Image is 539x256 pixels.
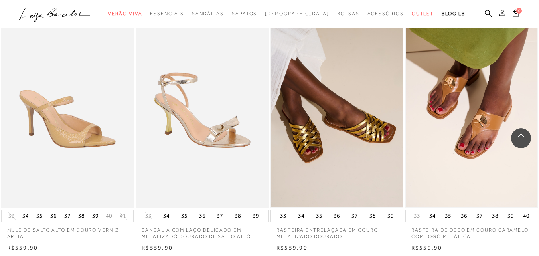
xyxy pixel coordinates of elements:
button: 35 [179,210,190,222]
button: 39 [90,210,101,222]
span: R$559,90 [411,244,442,251]
button: 37 [214,210,225,222]
button: 33 [6,212,17,220]
button: 41 [117,212,128,220]
img: RASTEIRA DE DEDO EM COURO CARAMELO COM LOGO METÁLICA [406,10,537,207]
img: MULE DE SALTO ALTO EM COURO VERNIZ AREIA [2,10,133,207]
button: 38 [367,210,378,222]
span: R$559,90 [276,244,308,251]
span: R$559,90 [142,244,173,251]
button: 34 [427,210,438,222]
a: RASTEIRA DE DEDO EM COURO CARAMELO COM LOGO METÁLICA [405,222,538,240]
span: Sapatos [232,11,257,16]
span: Sandálias [192,11,224,16]
button: 40 [521,210,532,222]
span: Acessórios [367,11,404,16]
button: 35 [442,210,454,222]
img: SANDÁLIA COM LAÇO DELICADO EM METALIZADO DOURADO DE SALTO ALTO [136,10,268,207]
button: 36 [458,210,470,222]
button: 37 [349,210,360,222]
a: categoryNavScreenReaderText [412,6,434,21]
span: Outlet [412,11,434,16]
a: SANDÁLIA COM LAÇO DELICADO EM METALIZADO DOURADO DE SALTO ALTO [136,222,269,240]
a: BLOG LB [442,6,465,21]
button: 34 [296,210,307,222]
button: 33 [411,212,423,220]
a: categoryNavScreenReaderText [150,6,184,21]
button: 38 [232,210,243,222]
button: 33 [278,210,289,222]
span: Verão Viva [108,11,142,16]
button: 34 [161,210,172,222]
span: R$559,90 [7,244,38,251]
a: categoryNavScreenReaderText [192,6,224,21]
button: 36 [331,210,342,222]
a: categoryNavScreenReaderText [108,6,142,21]
a: MULE DE SALTO ALTO EM COURO VERNIZ AREIA [1,222,134,240]
button: 35 [34,210,45,222]
a: categoryNavScreenReaderText [337,6,359,21]
button: 39 [505,210,516,222]
span: 0 [516,8,522,14]
a: categoryNavScreenReaderText [367,6,404,21]
button: 37 [62,210,73,222]
button: 39 [385,210,396,222]
button: 34 [20,210,31,222]
button: 38 [490,210,501,222]
button: 36 [197,210,208,222]
button: 35 [314,210,325,222]
a: RASTEIRA ENTRELAÇADA EM COURO METALIZADO DOURADO [270,222,403,240]
button: 33 [143,212,154,220]
a: noSubCategoriesText [265,6,329,21]
span: [DEMOGRAPHIC_DATA] [265,11,329,16]
span: Essenciais [150,11,184,16]
button: 38 [76,210,87,222]
span: Bolsas [337,11,359,16]
button: 37 [474,210,485,222]
span: BLOG LB [442,11,465,16]
button: 36 [48,210,59,222]
button: 40 [103,212,115,220]
img: RASTEIRA ENTRELAÇADA EM COURO METALIZADO DOURADO [271,10,403,207]
button: 39 [250,210,261,222]
a: categoryNavScreenReaderText [232,6,257,21]
button: 0 [510,9,521,20]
